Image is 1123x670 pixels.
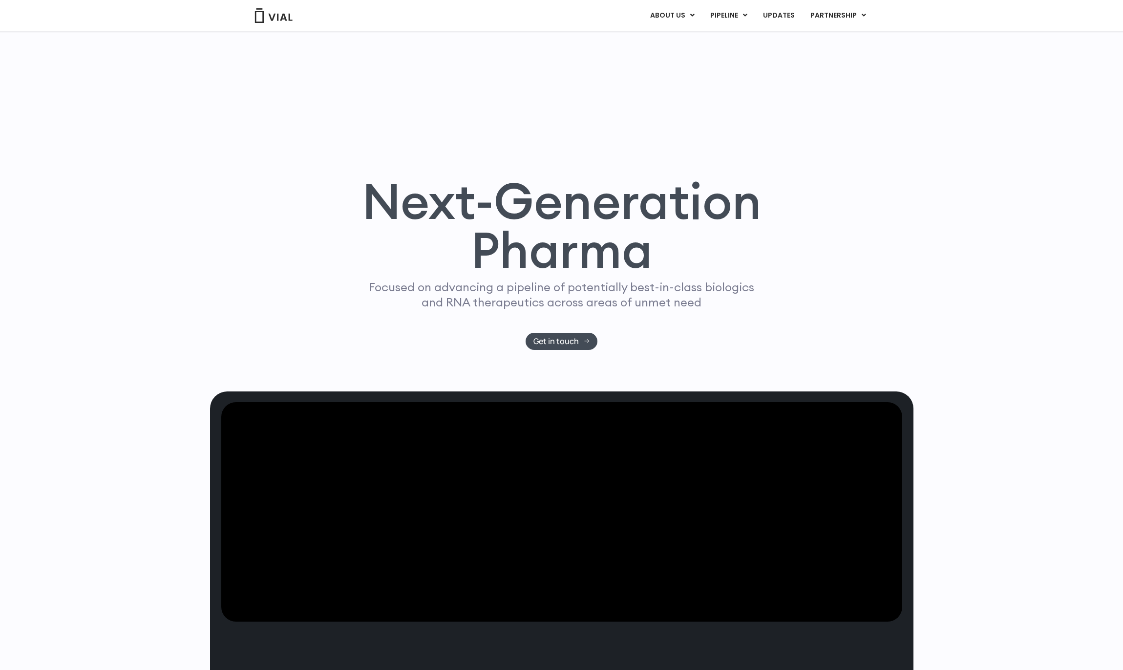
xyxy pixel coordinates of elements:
[755,7,802,24] a: UPDATES
[526,333,597,350] a: Get in touch
[642,7,702,24] a: ABOUT USMenu Toggle
[254,8,293,23] img: Vial Logo
[533,338,579,345] span: Get in touch
[350,176,773,275] h1: Next-Generation Pharma
[365,280,759,310] p: Focused on advancing a pipeline of potentially best-in-class biologics and RNA therapeutics acros...
[803,7,874,24] a: PARTNERSHIPMenu Toggle
[702,7,755,24] a: PIPELINEMenu Toggle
